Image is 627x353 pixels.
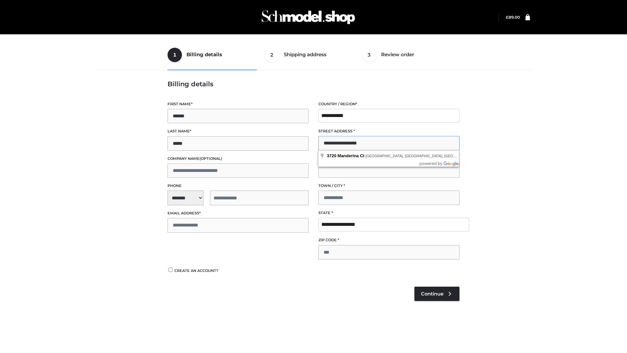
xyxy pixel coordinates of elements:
span: £ [506,15,508,20]
label: Street address [318,128,459,134]
img: Schmodel Admin 964 [259,4,357,30]
label: Country / Region [318,101,459,107]
span: Continue [421,291,443,297]
span: [GEOGRAPHIC_DATA], [GEOGRAPHIC_DATA], [GEOGRAPHIC_DATA] [365,154,482,158]
label: Email address [168,210,309,216]
label: Company name [168,156,309,162]
label: Town / City [318,183,459,189]
span: (optional) [200,156,222,161]
label: State [318,210,459,216]
label: First name [168,101,309,107]
a: Continue [414,287,459,301]
span: Manderina Ct [338,153,364,158]
label: Last name [168,128,309,134]
a: £89.00 [506,15,520,20]
span: Create an account? [174,268,218,273]
label: Phone [168,183,309,189]
h3: Billing details [168,80,459,88]
span: 3720 [327,153,336,158]
input: Create an account? [168,268,173,272]
bdi: 89.00 [506,15,520,20]
label: ZIP Code [318,237,459,243]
